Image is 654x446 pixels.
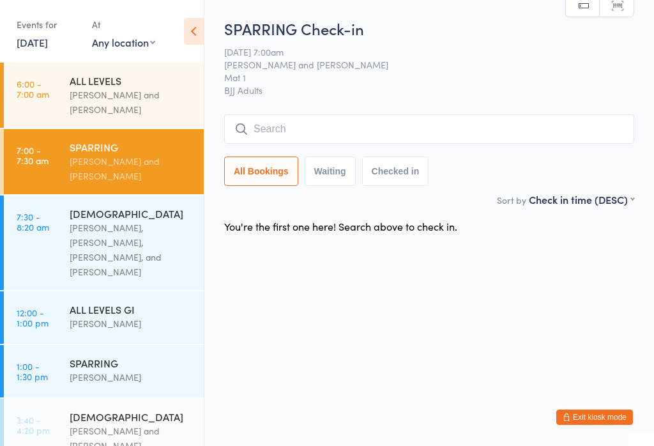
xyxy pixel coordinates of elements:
span: Mat 1 [224,71,614,84]
div: SPARRING [70,356,193,370]
h2: SPARRING Check-in [224,18,634,39]
button: All Bookings [224,157,298,186]
div: Any location [92,35,155,49]
div: [DEMOGRAPHIC_DATA] [70,410,193,424]
div: [PERSON_NAME] [70,316,193,331]
a: 1:00 -1:30 pmSPARRING[PERSON_NAME] [4,345,204,397]
button: Checked in [362,157,429,186]
button: Exit kiosk mode [556,410,633,425]
div: Events for [17,14,79,35]
div: [PERSON_NAME], [PERSON_NAME], [PERSON_NAME], and [PERSON_NAME] [70,220,193,279]
span: [PERSON_NAME] and [PERSON_NAME] [224,58,614,71]
button: Waiting [305,157,356,186]
div: Check in time (DESC) [529,192,634,206]
div: At [92,14,155,35]
time: 1:00 - 1:30 pm [17,361,48,381]
div: ALL LEVELS GI [70,302,193,316]
time: 12:00 - 1:00 pm [17,307,49,328]
a: 6:00 -7:00 amALL LEVELS[PERSON_NAME] and [PERSON_NAME] [4,63,204,128]
a: 7:00 -7:30 amSPARRING[PERSON_NAME] and [PERSON_NAME] [4,129,204,194]
time: 3:40 - 4:20 pm [17,415,50,435]
span: [DATE] 7:00am [224,45,614,58]
time: 7:00 - 7:30 am [17,145,49,165]
label: Sort by [497,194,526,206]
div: [DEMOGRAPHIC_DATA] [70,206,193,220]
a: 7:30 -8:20 am[DEMOGRAPHIC_DATA][PERSON_NAME], [PERSON_NAME], [PERSON_NAME], and [PERSON_NAME] [4,196,204,290]
a: 12:00 -1:00 pmALL LEVELS GI[PERSON_NAME] [4,291,204,344]
div: [PERSON_NAME] and [PERSON_NAME] [70,88,193,117]
div: [PERSON_NAME] and [PERSON_NAME] [70,154,193,183]
span: BJJ Adults [224,84,634,96]
input: Search [224,114,634,144]
div: ALL LEVELS [70,73,193,88]
time: 7:30 - 8:20 am [17,211,49,232]
div: You're the first one here! Search above to check in. [224,219,457,233]
a: [DATE] [17,35,48,49]
div: SPARRING [70,140,193,154]
div: [PERSON_NAME] [70,370,193,385]
time: 6:00 - 7:00 am [17,79,49,99]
